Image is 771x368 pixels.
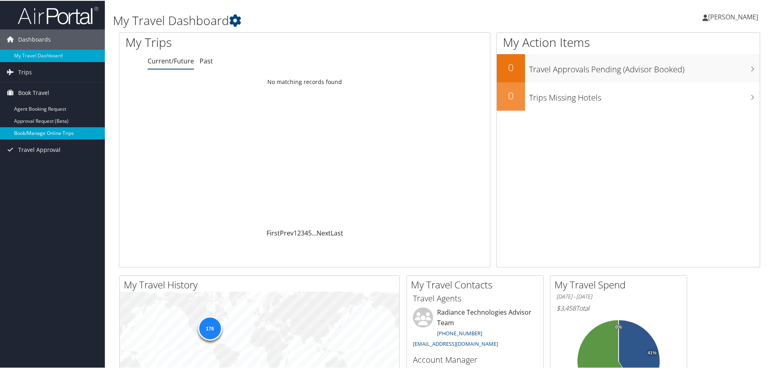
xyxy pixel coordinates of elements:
[267,228,280,237] a: First
[317,228,331,237] a: Next
[18,5,98,24] img: airportal-logo.png
[331,228,343,237] a: Last
[497,82,760,110] a: 0Trips Missing Hotels
[556,303,681,312] h6: Total
[280,228,294,237] a: Prev
[497,33,760,50] h1: My Action Items
[556,292,681,300] h6: [DATE] - [DATE]
[301,228,304,237] a: 3
[119,74,490,88] td: No matching records found
[18,82,49,102] span: Book Travel
[200,56,213,65] a: Past
[554,277,687,291] h2: My Travel Spend
[124,277,399,291] h2: My Travel History
[312,228,317,237] span: …
[294,228,297,237] a: 1
[411,277,543,291] h2: My Travel Contacts
[304,228,308,237] a: 4
[413,292,537,303] h3: Travel Agents
[615,324,622,329] tspan: 0%
[529,59,760,74] h3: Travel Approvals Pending (Advisor Booked)
[497,88,525,102] h2: 0
[648,350,656,355] tspan: 41%
[113,11,548,28] h1: My Travel Dashboard
[409,307,541,350] li: Radiance Technologies Advisor Team
[198,315,222,340] div: 176
[125,33,329,50] h1: My Trips
[556,303,576,312] span: $3,458
[18,139,60,159] span: Travel Approval
[148,56,194,65] a: Current/Future
[413,339,498,347] a: [EMAIL_ADDRESS][DOMAIN_NAME]
[529,87,760,103] h3: Trips Missing Hotels
[308,228,312,237] a: 5
[297,228,301,237] a: 2
[413,353,537,365] h3: Account Manager
[18,29,51,49] span: Dashboards
[437,329,482,336] a: [PHONE_NUMBER]
[497,53,760,82] a: 0Travel Approvals Pending (Advisor Booked)
[702,4,766,28] a: [PERSON_NAME]
[497,60,525,74] h2: 0
[18,61,32,82] span: Trips
[708,12,758,21] span: [PERSON_NAME]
